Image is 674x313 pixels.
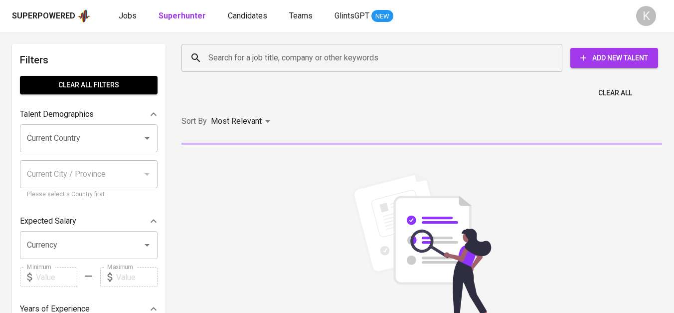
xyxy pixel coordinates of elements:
button: Open [140,238,154,252]
span: NEW [371,11,393,21]
div: Expected Salary [20,211,158,231]
p: Talent Demographics [20,108,94,120]
button: Clear All [594,84,636,102]
span: Teams [289,11,313,20]
a: Superhunter [159,10,208,22]
button: Add New Talent [570,48,658,68]
p: Please select a Country first [27,190,151,200]
span: Add New Talent [578,52,650,64]
div: Superpowered [12,10,75,22]
span: Clear All [598,87,632,99]
a: Teams [289,10,315,22]
a: Superpoweredapp logo [12,8,91,23]
b: Superhunter [159,11,206,20]
span: Candidates [228,11,267,20]
a: GlintsGPT NEW [335,10,393,22]
input: Value [36,267,77,287]
span: GlintsGPT [335,11,369,20]
p: Expected Salary [20,215,76,227]
p: Most Relevant [211,115,262,127]
div: K [636,6,656,26]
h6: Filters [20,52,158,68]
span: Jobs [119,11,137,20]
span: Clear All filters [28,79,150,91]
button: Open [140,131,154,145]
img: app logo [77,8,91,23]
div: Talent Demographics [20,104,158,124]
input: Value [116,267,158,287]
button: Clear All filters [20,76,158,94]
a: Candidates [228,10,269,22]
div: Most Relevant [211,112,274,131]
a: Jobs [119,10,139,22]
p: Sort By [181,115,207,127]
